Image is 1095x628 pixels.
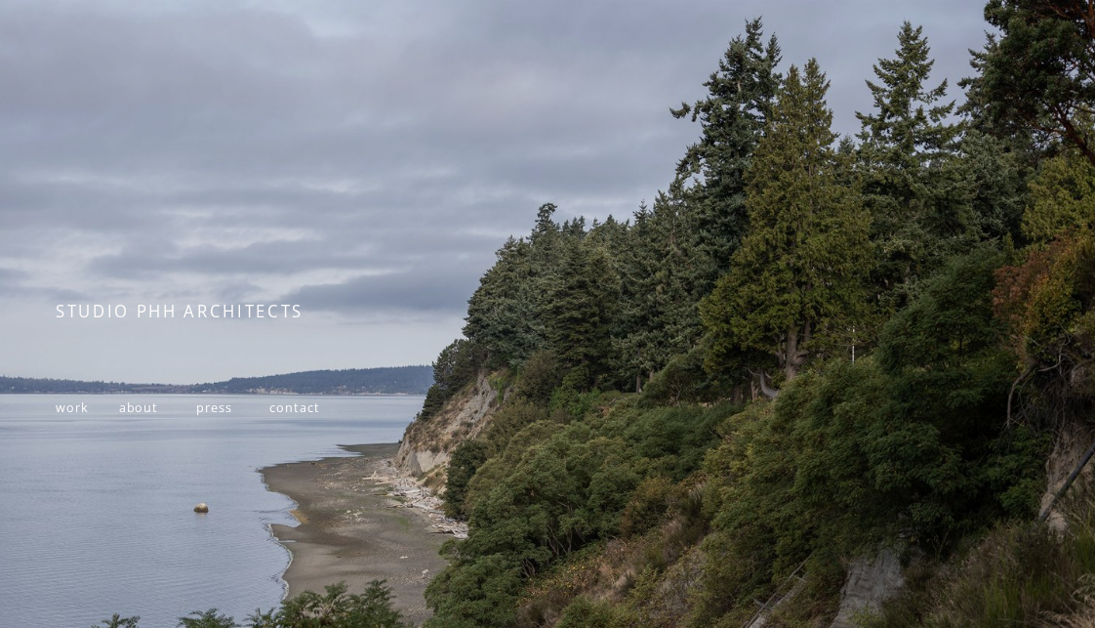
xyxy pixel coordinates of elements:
[56,300,304,322] span: STUDIO PHH ARCHITECTS
[56,398,89,416] a: work
[119,398,158,416] a: about
[196,398,231,416] a: press
[269,398,319,416] a: contact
